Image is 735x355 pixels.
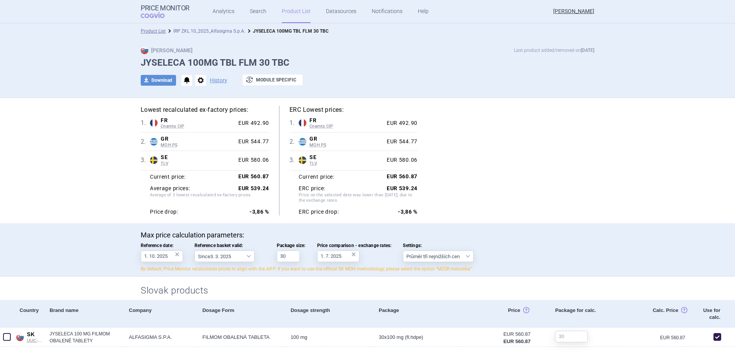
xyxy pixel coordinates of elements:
[141,27,166,35] li: Product List
[384,138,417,145] div: EUR 544.77
[150,185,190,192] strong: Average prices:
[161,117,235,124] span: FR
[387,173,417,179] strong: EUR 560.87
[141,57,594,68] h1: JYSELECA 100MG TBL FLM 30 TBC
[141,4,190,12] strong: Price Monitor
[289,106,417,114] h5: ERC Lowest prices:
[141,266,594,272] p: By default, Price Monitor recalculates prices in align with the AIFP. If you want to use the offi...
[299,138,306,146] img: Greece
[141,284,594,297] h2: Slovak products
[235,120,269,127] div: EUR 492.90
[141,156,150,165] span: 3 .
[195,250,254,262] select: Reference basket valid:
[299,209,339,216] strong: ERC price drop:
[150,119,158,127] img: France
[467,331,530,338] div: EUR 560.87
[299,185,325,192] strong: ERC price:
[27,338,44,343] span: UUC-LP B
[141,137,150,146] span: 2 .
[150,138,158,146] img: Greece
[141,12,175,18] span: COGVIO
[249,209,269,215] strong: -3,86 %
[141,28,166,34] a: Product List
[238,173,269,179] strong: EUR 560.87
[150,174,186,180] strong: Current price:
[285,328,373,347] a: 100 mg
[299,119,306,127] img: France
[387,185,417,191] strong: EUR 539.24
[403,243,474,248] span: Settings:
[14,300,44,328] div: Country
[245,27,329,35] li: JYSELECA 100MG TBL FLM 30 TBC
[503,338,530,344] strong: EUR 560.87
[373,300,461,328] div: Package
[398,209,417,215] strong: -3,86 %
[581,48,594,53] strong: [DATE]
[309,136,384,143] span: GR
[285,300,373,328] div: Dosage strength
[161,124,235,129] span: Cnamts CIP
[195,243,265,248] span: Reference basket valid:
[161,143,235,148] span: MOH PS
[253,28,329,34] strong: JYSELECA 100MG TBL FLM 30 TBC
[403,250,474,262] select: Settings:
[277,250,300,262] input: Package size:
[50,330,123,344] a: JYSELECA 100 MG FILMOM OBALENÉ TABLETY
[14,330,44,343] a: SKSKUUC-LP B
[608,300,687,328] div: Calc. Price
[461,300,549,328] div: Price
[384,157,417,164] div: EUR 580.06
[141,250,183,262] input: Reference date:×
[289,137,299,146] span: 2 .
[555,331,588,342] input: 30
[384,120,417,127] div: EUR 492.90
[235,138,269,145] div: EUR 544.77
[299,156,306,164] img: Sweden
[243,75,303,85] button: Module specific
[309,117,384,124] span: FR
[309,154,384,161] span: SE
[141,4,190,19] a: Price MonitorCOGVIO
[175,250,180,259] div: ×
[27,331,44,338] span: SK
[351,250,356,259] div: ×
[150,156,158,164] img: Sweden
[309,143,384,148] span: MOH PS
[150,209,178,216] strong: Price drop:
[549,300,608,328] div: Package for calc.
[514,46,594,54] p: Last product added/removed on
[196,328,284,347] a: FILMOM OBALENÁ TABLETA
[141,75,176,86] button: Download
[467,331,530,345] abbr: Ex-Factory bez DPH zo zdroja
[309,124,384,129] span: Cnamts CIP
[309,161,384,166] span: TLV
[238,185,269,191] strong: EUR 539.24
[317,250,359,262] input: Price comparison - exchange rates:×
[687,300,724,328] div: Use for calc.
[277,243,306,248] span: Package size:
[173,28,245,34] a: IRP ZKL 10_2025_Alfasigma S.p.A.
[373,328,461,347] a: 30x100 mg (fl.HDPE)
[289,156,299,165] span: 3 .
[235,157,269,164] div: EUR 580.06
[141,46,148,54] img: SK
[16,333,24,341] img: Slovakia
[161,161,235,166] span: TLV
[660,335,687,340] a: EUR 560.87
[141,118,150,128] span: 1 .
[141,47,193,53] strong: [PERSON_NAME]
[166,27,245,35] li: IRP ZKL 10_2025_Alfasigma S.p.A.
[44,300,123,328] div: Brand name
[299,192,417,205] span: Price on the selected date was lower than [DATE], due to the exchange rates.
[317,243,392,248] span: Price comparison - exchange rates:
[123,300,196,328] div: Company
[289,118,299,128] span: 1 .
[141,106,269,114] h5: Lowest recalculated ex-factory prices:
[299,174,334,180] strong: Current price:
[141,231,594,239] p: Max price calculation parameters:
[210,78,227,83] button: History
[161,154,235,161] span: SE
[141,243,183,248] span: Reference date:
[150,192,269,205] span: Average of 3 lowest recalculated ex-factory prices
[161,136,235,143] span: GR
